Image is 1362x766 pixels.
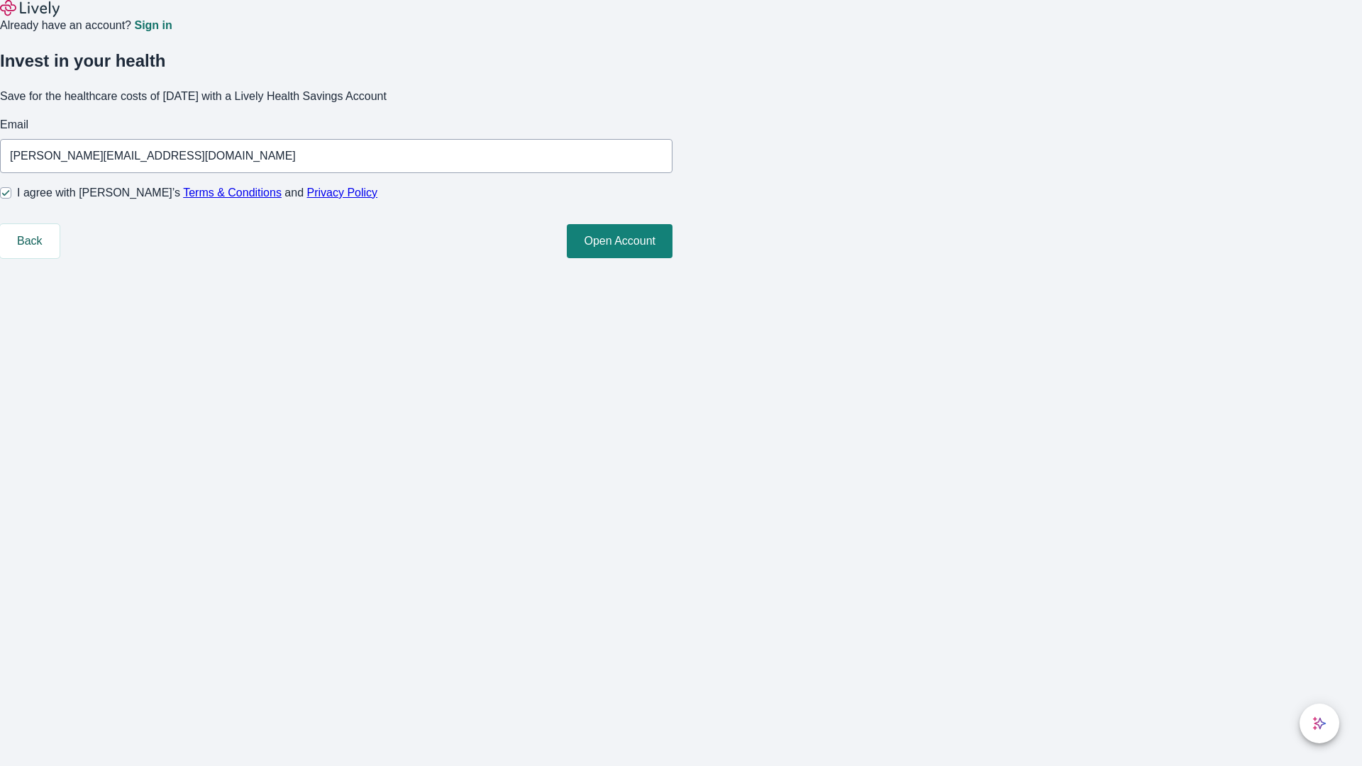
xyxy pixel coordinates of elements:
button: chat [1300,704,1339,743]
a: Sign in [134,20,172,31]
a: Privacy Policy [307,187,378,199]
button: Open Account [567,224,672,258]
span: I agree with [PERSON_NAME]’s and [17,184,377,201]
a: Terms & Conditions [183,187,282,199]
svg: Lively AI Assistant [1312,716,1327,731]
